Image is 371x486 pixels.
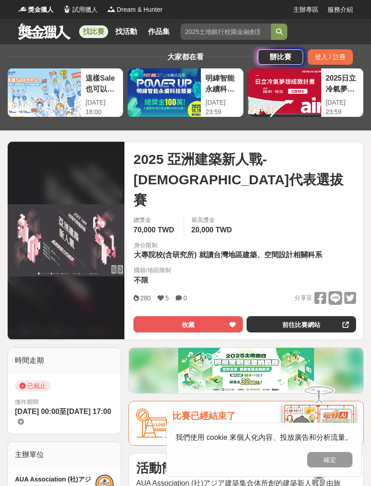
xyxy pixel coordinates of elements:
[15,380,51,391] span: 已截止
[205,73,238,93] div: 明緯智能永續科技競賽
[79,25,108,38] a: 找比賽
[8,442,121,467] div: 主辦單位
[328,5,353,14] a: 服務介紹
[107,5,162,14] a: LogoDream & Hunter
[140,294,151,302] span: 280
[133,316,243,332] button: 收藏
[176,433,352,441] span: 我們使用 cookie 來個人化內容、投放廣告和分析流量。
[326,98,359,117] div: [DATE] 23:59
[18,5,27,14] img: Logo
[295,291,312,305] span: 分享至
[72,5,98,14] span: 試用獵人
[62,5,98,14] a: Logo試用獵人
[8,348,121,373] div: 時間走期
[165,294,169,302] span: 5
[144,25,173,38] a: 作品集
[307,452,352,467] button: 確定
[283,403,355,463] img: d2146d9a-e6f6-4337-9592-8cefde37ba6b.png
[8,204,124,276] img: Cover Image
[199,251,322,259] span: 就讀台灣地區建築、空間設計相關科系
[127,68,243,117] a: 明緯智能永續科技競賽[DATE] 23:59
[15,399,38,405] span: 徵件期間
[258,49,303,65] a: 辦比賽
[86,73,119,93] div: 這樣Sale也可以： 安聯人壽創意銷售法募集
[183,294,187,302] span: 0
[247,316,356,332] a: 前往比賽網站
[247,68,364,117] a: 2025日立冷氣夢想成徵計畫[DATE] 23:59
[133,226,174,234] span: 70,000 TWD
[308,49,353,65] div: 登入 / 註冊
[28,5,53,14] span: 獎金獵人
[134,251,197,259] span: 大專院校(含研究所)
[134,266,171,275] div: 國籍/地區限制
[107,5,116,14] img: Logo
[67,408,111,415] span: [DATE] 17:00
[15,408,59,415] span: [DATE] 00:00
[293,5,319,14] a: 主辦專區
[112,25,141,38] a: 找活動
[59,408,67,415] span: 至
[326,73,359,93] div: 2025日立冷氣夢想成徵計畫
[7,68,124,117] a: 這樣Sale也可以： 安聯人壽創意銷售法募集[DATE] 18:00
[181,24,271,40] input: 2025土地銀行校園金融創意挑戰賽：從你出發 開啟智慧金融新頁
[136,461,187,475] strong: 活動簡介
[86,98,119,117] div: [DATE] 18:00
[134,241,324,250] div: 身分限制
[191,216,234,225] span: 最高獎金
[133,216,176,225] span: 總獎金
[191,226,232,234] span: 20,000 TWD
[117,5,162,14] span: Dream & Hunter
[62,5,71,14] img: Logo
[133,149,356,210] span: 2025 亞洲建築新人戰-[DEMOGRAPHIC_DATA]代表選拔賽
[18,5,53,14] a: Logo獎金獵人
[178,348,314,393] img: 384a3c2b-a743-4c00-969e-16378ea05cf2.png
[205,98,238,117] div: [DATE] 23:59
[136,409,168,438] img: Icon
[134,276,148,284] span: 不限
[172,409,356,423] div: 比賽已經結束了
